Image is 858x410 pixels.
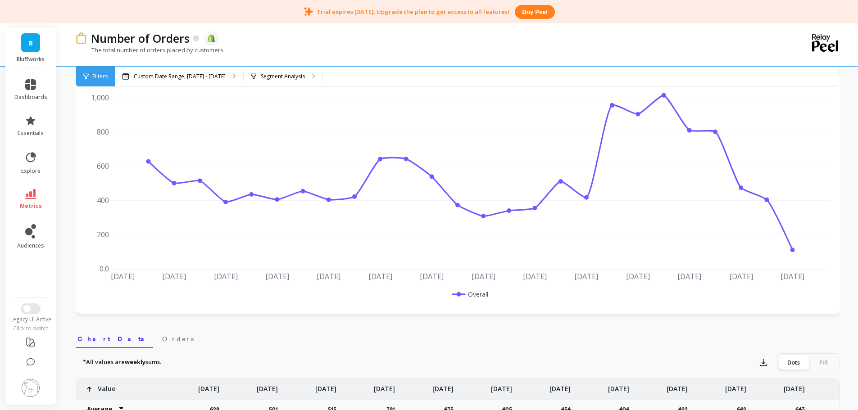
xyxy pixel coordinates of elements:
p: [DATE] [667,379,688,393]
p: Number of Orders [91,31,190,46]
p: *All values are sums. [83,358,161,367]
p: [DATE] [374,379,395,393]
strong: weekly [125,358,145,366]
button: Buy peel [515,5,554,19]
span: Orders [162,334,194,343]
span: explore [21,167,41,175]
p: The total number of orders placed by customers [76,46,223,54]
div: Click to switch [5,325,56,332]
p: Bluffworks [14,56,47,63]
span: B [28,38,33,48]
img: api.shopify.svg [207,34,215,42]
span: essentials [18,130,44,137]
img: header icon [76,32,86,44]
p: Custom Date Range, [DATE] - [DATE] [134,73,226,80]
p: [DATE] [491,379,512,393]
p: [DATE] [315,379,336,393]
span: Chart Data [77,334,151,343]
p: Value [98,379,115,393]
p: [DATE] [784,379,805,393]
span: audiences [17,242,44,249]
span: Filters [92,73,108,80]
p: [DATE] [257,379,278,393]
nav: Tabs [76,327,840,348]
span: dashboards [14,94,47,101]
p: [DATE] [725,379,746,393]
div: Fill [808,355,838,369]
p: Trial expires [DATE]. Upgrade the plan to get access to all features! [317,8,509,16]
p: Segment Analysis [261,73,305,80]
p: [DATE] [198,379,219,393]
div: Legacy UI Active [5,316,56,323]
p: [DATE] [608,379,629,393]
img: profile picture [22,379,40,397]
p: [DATE] [432,379,454,393]
p: [DATE] [549,379,571,393]
span: metrics [20,203,42,210]
div: Dots [779,355,808,369]
button: Switch to New UI [21,303,41,314]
